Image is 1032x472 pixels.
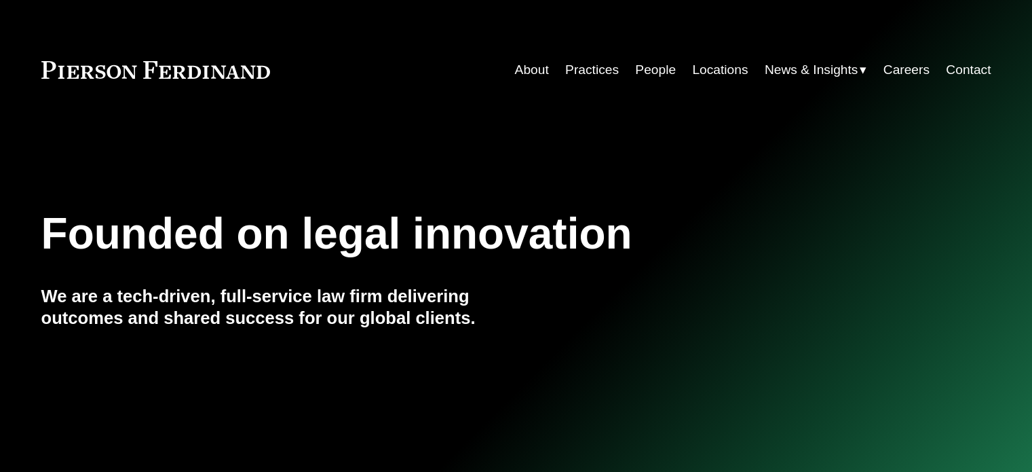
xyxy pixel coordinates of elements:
a: folder dropdown [765,57,867,83]
a: Locations [692,57,748,83]
a: Careers [883,57,930,83]
h4: We are a tech-driven, full-service law firm delivering outcomes and shared success for our global... [41,285,516,329]
a: Practices [565,57,619,83]
h1: Founded on legal innovation [41,209,833,259]
a: People [635,57,676,83]
a: About [515,57,549,83]
a: Contact [946,57,991,83]
span: News & Insights [765,58,858,82]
